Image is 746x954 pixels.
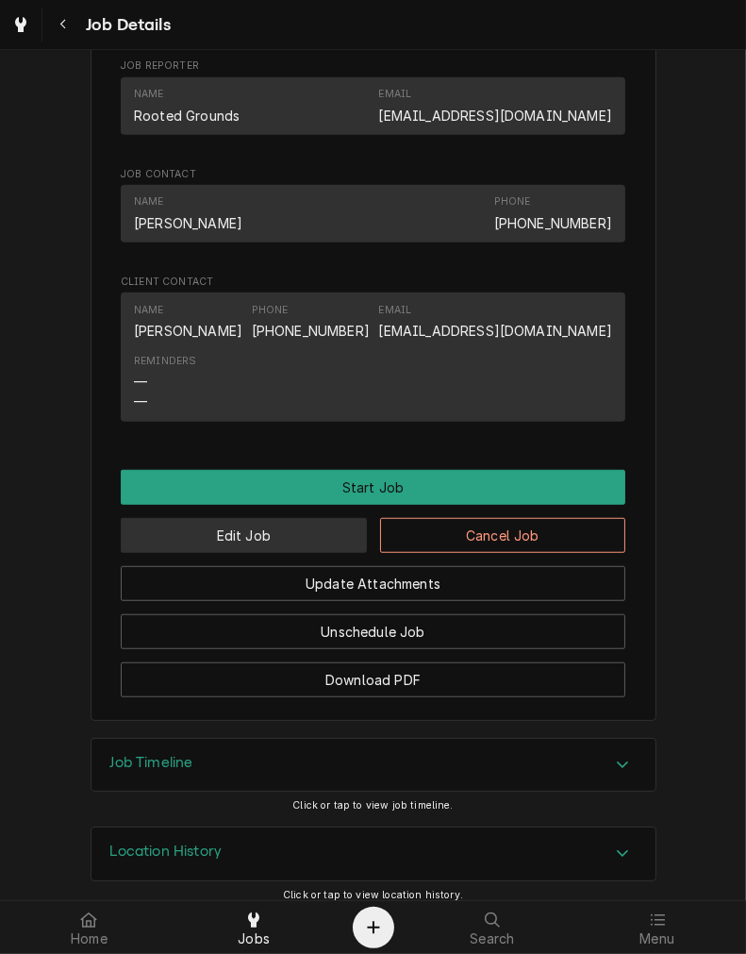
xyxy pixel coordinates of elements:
div: Accordion Header [91,828,655,880]
div: Button Group Row [121,470,625,505]
span: Job Reporter [121,59,625,74]
div: Button Group Row [121,649,625,697]
div: Reminders [134,354,196,411]
button: Edit Job [121,518,367,553]
div: Button Group Row [121,601,625,649]
div: Phone [252,303,370,341]
span: Click or tap to view job timeline. [292,799,453,812]
a: Home [8,905,171,950]
h3: Job Timeline [110,754,193,772]
div: Phone [494,194,612,232]
div: Job Reporter [121,59,625,143]
span: Click or tap to view location history. [283,889,463,901]
button: Download PDF [121,662,625,697]
div: Name [134,87,164,102]
div: Client Contact List [121,293,625,430]
span: Client Contact [121,275,625,290]
a: [EMAIL_ADDRESS][DOMAIN_NAME] [379,323,612,339]
div: Name [134,194,164,209]
span: Menu [639,931,674,946]
div: Job Contact List [121,185,625,251]
button: Create Object [353,907,394,948]
div: Client Contact [121,275,625,430]
div: Phone [252,303,289,318]
div: Name [134,87,240,125]
div: Job Contact [121,167,625,252]
div: Contact [121,185,625,243]
a: Go to Jobs [4,8,38,42]
span: Job Details [80,12,171,38]
span: Home [71,931,108,946]
div: Button Group [121,470,625,697]
span: Job Contact [121,167,625,182]
button: Navigate back [46,8,80,42]
span: Search [470,931,514,946]
div: [PERSON_NAME] [134,213,242,233]
div: Email [379,303,612,341]
div: — [134,392,147,411]
div: Button Group Row [121,553,625,601]
button: Start Job [121,470,625,505]
button: Unschedule Job [121,614,625,649]
div: [PERSON_NAME] [134,321,242,341]
a: [PHONE_NUMBER] [252,323,370,339]
a: [PHONE_NUMBER] [494,215,612,231]
div: Email [379,87,612,125]
div: Name [134,194,242,232]
button: Accordion Details Expand Trigger [91,828,655,880]
div: Phone [494,194,531,209]
h3: Location History [110,843,223,861]
span: Jobs [238,931,270,946]
div: Email [379,87,412,102]
a: [EMAIL_ADDRESS][DOMAIN_NAME] [379,108,612,124]
button: Update Attachments [121,566,625,601]
div: Contact [121,293,625,422]
button: Accordion Details Expand Trigger [91,739,655,792]
div: Email [379,303,412,318]
div: Name [134,303,164,318]
div: — [134,372,147,392]
div: Reminders [134,354,196,369]
div: Name [134,303,242,341]
div: Job Reporter List [121,77,625,143]
div: Contact [121,77,625,135]
button: Cancel Job [380,518,626,553]
div: Rooted Grounds [134,106,240,126]
div: Accordion Header [91,739,655,792]
div: Location History [91,827,656,881]
a: Search [411,905,574,950]
a: Menu [575,905,738,950]
a: Jobs [173,905,336,950]
div: Job Timeline [91,738,656,793]
div: Button Group Row [121,505,625,553]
